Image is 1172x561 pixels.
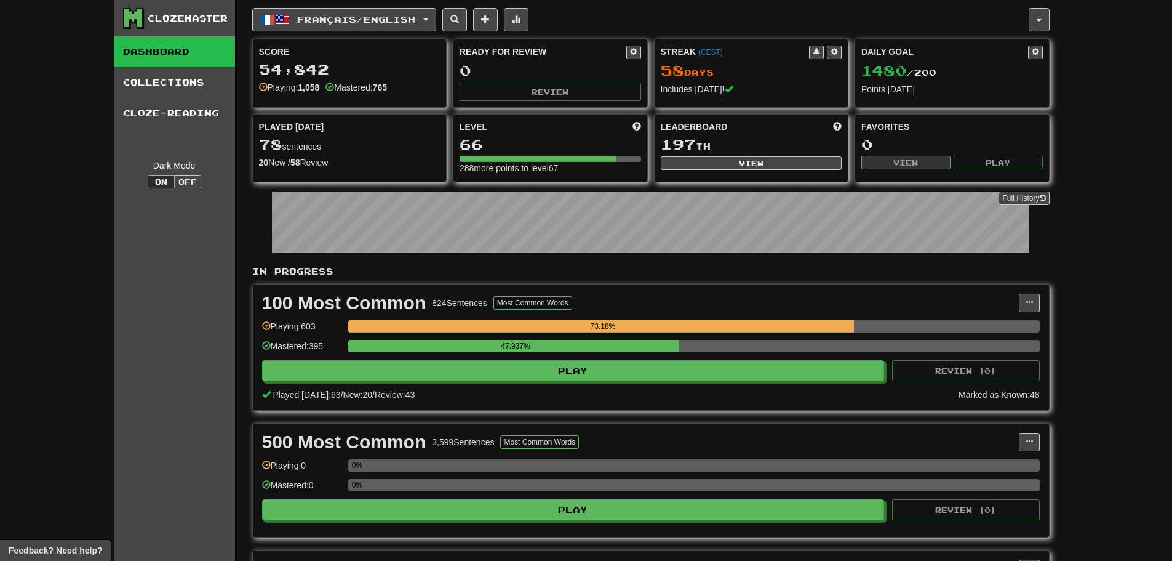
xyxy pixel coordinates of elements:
span: Level [460,121,487,133]
a: (CEST) [698,48,723,57]
div: New / Review [259,156,440,169]
span: Played [DATE] [259,121,324,133]
span: 58 [661,62,684,79]
div: sentences [259,137,440,153]
div: Daily Goal [861,46,1028,59]
div: 54,842 [259,62,440,77]
button: Review (0) [892,499,1040,520]
div: Mastered: [325,81,387,94]
span: New: 20 [343,390,372,400]
strong: 1,058 [298,83,319,92]
button: Most Common Words [500,435,579,449]
div: Points [DATE] [861,83,1043,95]
div: 47.937% [352,340,680,352]
div: 0 [460,63,641,78]
div: Marked as Known: 48 [959,389,1040,401]
span: Leaderboard [661,121,728,133]
p: In Progress [252,265,1050,278]
button: Add sentence to collection [473,8,498,31]
div: Playing: 603 [262,320,342,341]
div: Clozemaster [148,12,228,25]
strong: 765 [373,83,387,92]
div: Dark Mode [123,159,226,172]
button: Play [954,156,1043,169]
button: Off [174,175,201,188]
span: 78 [259,135,282,153]
div: Day s [661,63,842,79]
div: 0 [861,137,1043,152]
div: Favorites [861,121,1043,133]
span: Score more points to level up [632,121,641,133]
div: 500 Most Common [262,433,426,451]
span: This week in points, UTC [833,121,842,133]
span: 197 [661,135,696,153]
button: View [861,156,951,169]
span: / [372,390,375,400]
button: Play [262,499,885,520]
span: 1480 [861,62,907,79]
button: Most Common Words [493,296,572,310]
button: Search sentences [442,8,467,31]
div: Streak [661,46,810,58]
span: Français / English [297,14,415,25]
div: 66 [460,137,641,152]
strong: 20 [259,158,269,167]
a: Full History [999,192,1049,205]
span: Open feedback widget [9,544,102,557]
span: / 200 [861,67,936,78]
button: Play [262,360,885,381]
div: 73.18% [352,320,854,333]
a: Cloze-Reading [114,98,235,129]
strong: 58 [290,158,300,167]
button: Review (0) [892,360,1040,381]
div: 100 Most Common [262,294,426,312]
div: 288 more points to level 67 [460,162,641,174]
div: 824 Sentences [432,297,487,309]
a: Dashboard [114,36,235,67]
div: th [661,137,842,153]
button: On [148,175,175,188]
a: Collections [114,67,235,98]
div: Ready for Review [460,46,626,58]
button: Review [460,83,641,101]
div: Includes [DATE]! [661,83,842,95]
div: Playing: 0 [262,459,342,480]
div: Mastered: 395 [262,340,342,360]
span: Played [DATE]: 63 [273,390,340,400]
button: View [661,156,842,170]
button: Français/English [252,8,436,31]
span: / [341,390,343,400]
div: 3,599 Sentences [432,436,494,448]
div: Mastered: 0 [262,479,342,499]
div: Playing: [259,81,320,94]
button: More stats [504,8,528,31]
span: Review: 43 [375,390,415,400]
div: Score [259,46,440,58]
